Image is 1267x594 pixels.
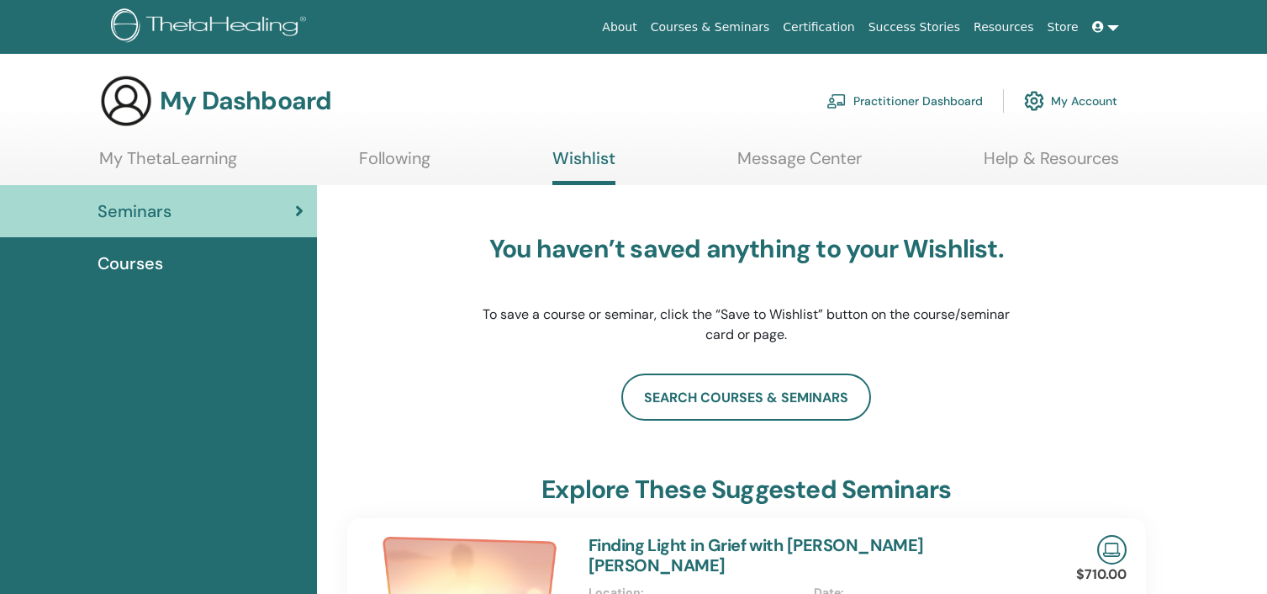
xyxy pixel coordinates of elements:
[826,93,847,109] img: chalkboard-teacher.svg
[1076,565,1127,585] p: $710.00
[589,534,924,576] a: Finding Light in Grief with [PERSON_NAME] [PERSON_NAME]
[967,12,1041,43] a: Resources
[1024,82,1117,119] a: My Account
[160,86,331,116] h3: My Dashboard
[737,148,862,181] a: Message Center
[621,374,871,421] a: search courses & seminars
[595,12,643,43] a: About
[1041,12,1085,43] a: Store
[482,234,1011,264] h3: You haven’t saved anything to your Wishlist.
[98,199,172,224] span: Seminars
[644,12,777,43] a: Courses & Seminars
[552,148,615,185] a: Wishlist
[1024,87,1044,115] img: cog.svg
[98,251,163,276] span: Courses
[1097,535,1127,565] img: Live Online Seminar
[776,12,861,43] a: Certification
[826,82,983,119] a: Practitioner Dashboard
[862,12,967,43] a: Success Stories
[482,305,1011,345] p: To save a course or seminar, click the “Save to Wishlist” button on the course/seminar card or page.
[359,148,430,181] a: Following
[111,8,312,46] img: logo.png
[541,475,951,505] h3: explore these suggested seminars
[99,74,153,128] img: generic-user-icon.jpg
[984,148,1119,181] a: Help & Resources
[99,148,237,181] a: My ThetaLearning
